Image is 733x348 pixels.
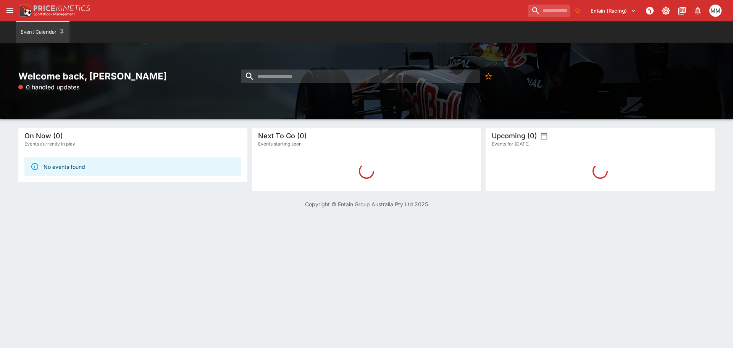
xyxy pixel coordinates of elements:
[528,5,570,17] input: search
[691,4,705,18] button: Notifications
[481,70,495,83] button: No Bookmarks
[709,5,722,17] div: Michela Marris
[3,4,17,18] button: open drawer
[44,160,85,174] div: No events found
[586,5,641,17] button: Select Tenant
[643,4,657,18] button: NOT Connected to PK
[24,131,63,140] h5: On Now (0)
[492,131,537,140] h5: Upcoming (0)
[34,5,90,11] img: PriceKinetics
[241,70,480,83] input: search
[492,140,530,148] span: Events for [DATE]
[18,83,79,92] p: 0 handled updates
[707,2,724,19] button: Michela Marris
[659,4,673,18] button: Toggle light/dark mode
[24,140,75,148] span: Events currently in play
[17,3,32,18] img: PriceKinetics Logo
[572,5,584,17] button: No Bookmarks
[258,140,302,148] span: Events starting soon
[34,13,75,16] img: Sportsbook Management
[16,21,69,43] button: Event Calendar
[675,4,689,18] button: Documentation
[258,131,307,140] h5: Next To Go (0)
[540,132,548,140] button: settings
[18,70,247,82] h2: Welcome back, [PERSON_NAME]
